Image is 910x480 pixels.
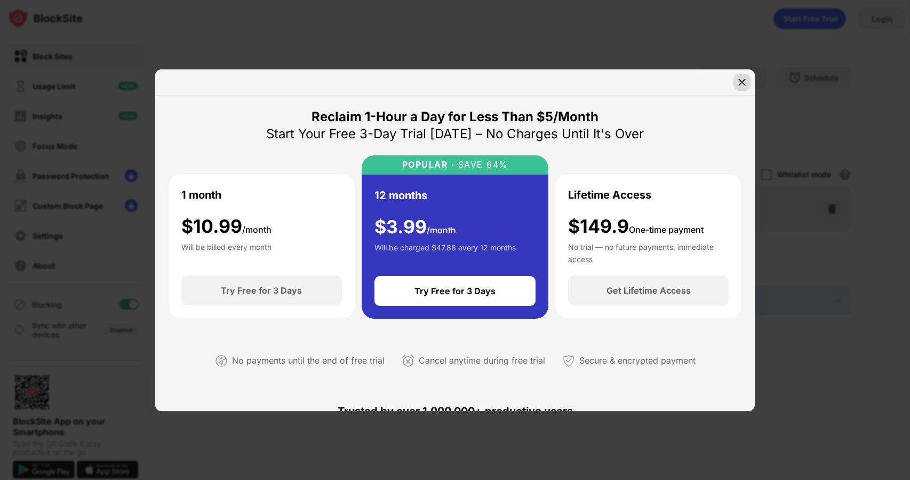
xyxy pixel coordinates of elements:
div: Cancel anytime during free trial [419,353,545,368]
div: Try Free for 3 Days [221,285,302,296]
span: One-time payment [629,224,704,235]
div: Lifetime Access [568,187,651,203]
div: Start Your Free 3-Day Trial [DATE] – No Charges Until It's Over [266,125,644,143]
span: /month [427,225,456,235]
div: 12 months [374,187,427,203]
div: $ 10.99 [181,216,272,238]
div: SAVE 64% [454,160,508,170]
span: /month [242,224,272,235]
img: secured-payment [562,355,575,367]
div: $ 3.99 [374,216,456,238]
img: not-paying [215,355,228,367]
div: $149.9 [568,216,704,238]
img: cancel-anytime [402,355,414,367]
div: Try Free for 3 Days [414,286,496,296]
div: Will be billed every month [181,241,272,263]
div: Will be charged $47.88 every 12 months [374,242,516,263]
div: Trusted by over 1,000,000+ productive users [168,385,742,437]
div: Get Lifetime Access [606,285,691,296]
div: POPULAR · [402,160,455,170]
div: No payments until the end of free trial [232,353,385,368]
div: No trial — no future payments, immediate access [568,241,729,263]
div: 1 month [181,187,221,203]
div: Reclaim 1-Hour a Day for Less Than $5/Month [312,108,598,125]
div: Secure & encrypted payment [579,353,696,368]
